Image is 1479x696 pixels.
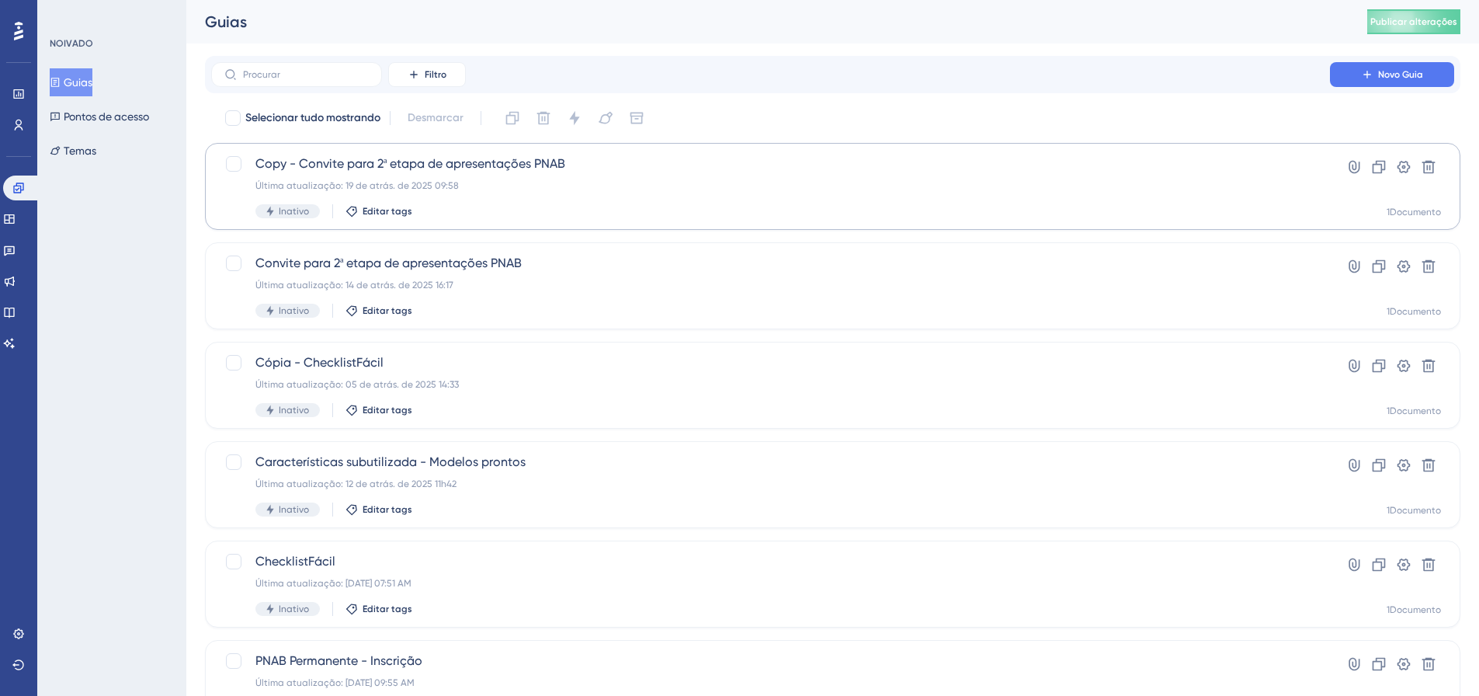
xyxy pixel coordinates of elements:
[363,405,412,416] font: Editar tags
[1370,16,1457,27] font: Publicar alterações
[363,305,412,316] font: Editar tags
[245,111,380,124] font: Selecionar tudo mostrando
[50,137,96,165] button: Temas
[255,478,457,489] font: Última atualização: 12 de atrás. de 2025 11h42
[1387,405,1441,416] font: 1Documento
[255,578,411,589] font: Última atualização: [DATE] 07:51 AM
[243,69,369,80] input: Procurar
[363,206,412,217] font: Editar tags
[363,604,412,614] font: Editar tags
[255,156,565,171] font: Copy - Convite para 2ª etapa de apresentações PNAB
[425,69,446,80] font: Filtro
[255,379,459,390] font: Última atualização: 05 de atrás. de 2025 14:33
[205,12,247,31] font: Guias
[408,111,463,124] font: Desmarcar
[1378,69,1423,80] font: Novo Guia
[255,677,415,688] font: Última atualização: [DATE] 09:55 AM
[279,405,309,416] font: Inativo
[279,604,309,614] font: Inativo
[388,62,466,87] button: Filtro
[1387,604,1441,615] font: 1Documento
[50,103,149,130] button: Pontos de acesso
[50,38,93,49] font: NOIVADO
[255,256,522,270] font: Convite para 2ª etapa de apresentações PNAB
[1330,62,1454,87] button: Novo Guia
[279,504,309,515] font: Inativo
[1387,306,1441,317] font: 1Documento
[400,104,471,132] button: Desmarcar
[345,503,412,516] button: Editar tags
[345,304,412,317] button: Editar tags
[1387,505,1441,516] font: 1Documento
[345,205,412,217] button: Editar tags
[255,280,453,291] font: Última atualização: 14 de atrás. de 2025 16:17
[50,68,92,96] button: Guias
[255,180,459,191] font: Última atualização: 19 de atrás. de 2025 09:58
[255,355,384,370] font: Cópia - ChecklistFácil
[1367,9,1460,34] button: Publicar alterações
[255,454,526,469] font: Características subutilizada - Modelos prontos
[64,144,96,157] font: Temas
[255,653,422,668] font: PNAB Permanente - Inscrição
[345,404,412,416] button: Editar tags
[64,110,149,123] font: Pontos de acesso
[279,206,309,217] font: Inativo
[255,554,335,569] font: ChecklistFácil
[64,76,92,89] font: Guias
[279,305,309,316] font: Inativo
[1387,207,1441,217] font: 1Documento
[345,603,412,615] button: Editar tags
[363,504,412,515] font: Editar tags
